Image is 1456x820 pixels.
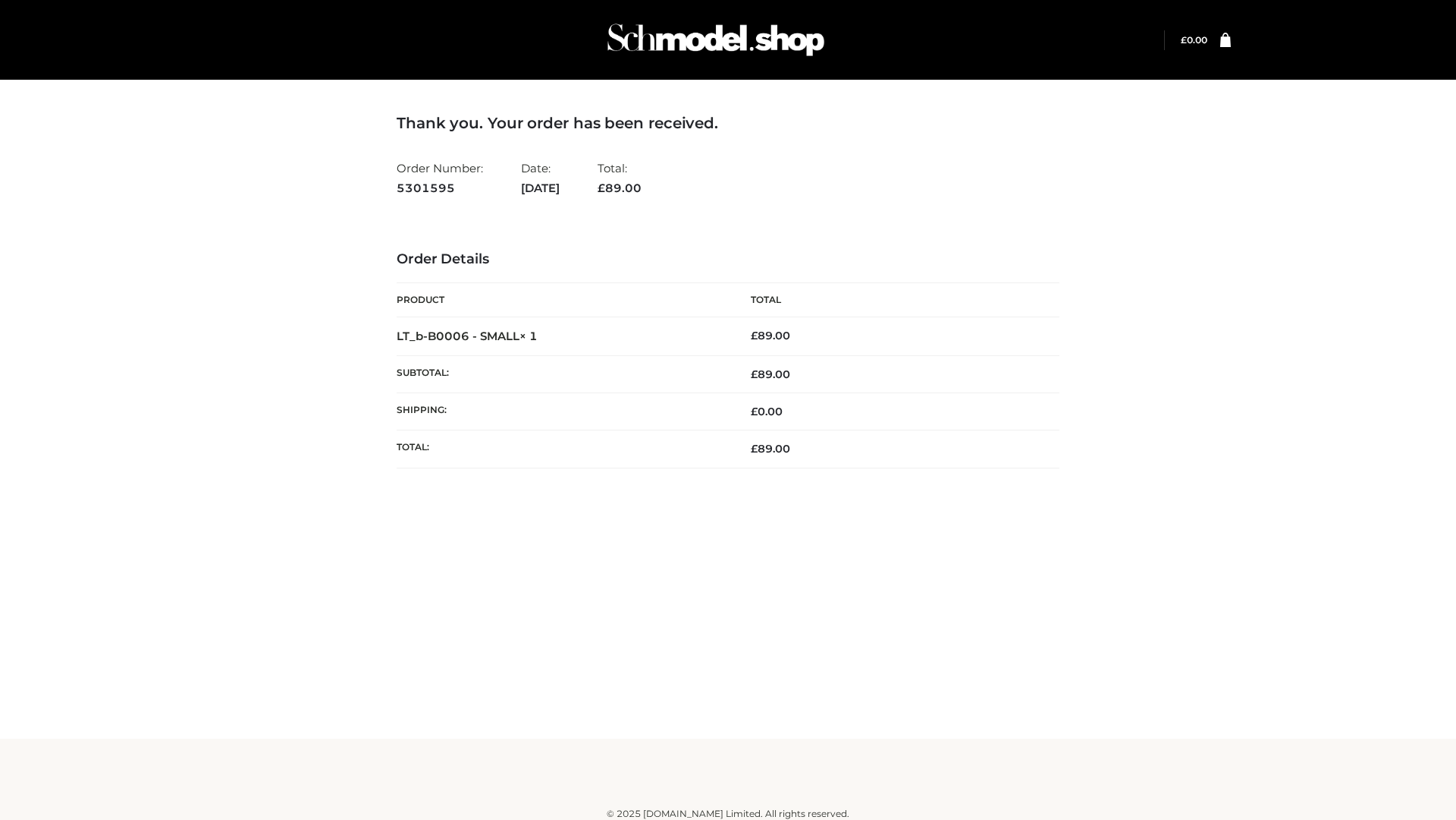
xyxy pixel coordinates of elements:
th: Total [728,283,1059,317]
a: £0.00 [1181,34,1207,46]
span: 89.00 [751,367,790,381]
bdi: 89.00 [751,329,790,342]
span: £ [751,329,758,342]
strong: LT_b-B0006 - SMALL [397,329,538,343]
th: Product [397,283,728,317]
span: £ [1181,34,1187,46]
strong: [DATE] [521,178,560,198]
th: Shipping: [397,393,728,430]
strong: × 1 [519,329,538,343]
span: £ [751,405,758,418]
li: Total: [598,155,642,201]
bdi: 0.00 [1181,34,1207,46]
h3: Order Details [397,251,1059,268]
strong: 5301595 [397,178,483,198]
bdi: 0.00 [751,405,783,418]
span: £ [751,442,758,456]
th: Total: [397,430,728,468]
th: Subtotal: [397,355,728,393]
span: £ [598,181,605,195]
h3: Thank you. Your order has been received. [397,114,1059,132]
li: Date: [521,155,560,201]
span: £ [751,367,758,381]
span: 89.00 [598,181,642,195]
li: Order Number: [397,155,483,201]
img: Schmodel Admin 964 [602,10,830,70]
span: 89.00 [751,442,790,456]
